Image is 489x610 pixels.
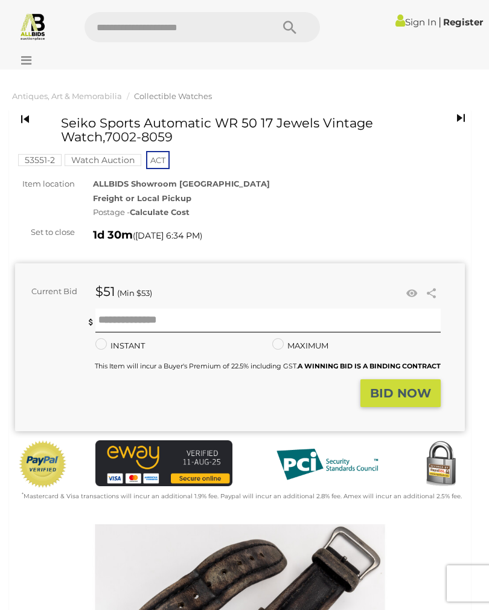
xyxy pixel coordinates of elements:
a: Register [443,16,483,28]
button: Search [260,12,320,42]
strong: ALLBIDS Showroom [GEOGRAPHIC_DATA] [93,179,270,188]
strong: $51 [95,284,115,299]
strong: Calculate Cost [130,207,190,217]
mark: Watch Auction [65,154,141,166]
mark: 53551-2 [18,154,62,166]
label: INSTANT [95,339,145,353]
img: Secured by Rapid SSL [417,440,465,489]
h1: Seiko Sports Automatic WR 50 17 Jewels Vintage Watch, [61,116,392,144]
img: Allbids.com.au [19,12,47,40]
img: Official PayPal Seal [18,440,68,489]
strong: 1d 30m [93,228,133,242]
a: Watch Auction [65,155,141,165]
span: ( ) [133,231,202,240]
span: ACT [146,151,170,169]
a: Sign In [395,16,436,28]
small: Mastercard & Visa transactions will incur an additional 1.9% fee. Paypal will incur an additional... [22,492,462,500]
div: Item location [6,177,84,191]
strong: Freight or Local Pickup [93,193,191,203]
strong: BID NOW [370,386,431,400]
div: Current Bid [15,284,86,298]
li: Watch this item [403,284,421,303]
a: 7002-8059 [105,129,173,144]
label: MAXIMUM [272,339,328,353]
b: A WINNING BID IS A BINDING CONTRACT [298,362,441,370]
div: Set to close [6,225,84,239]
img: eWAY Payment Gateway [95,440,232,486]
button: BID NOW [360,379,441,408]
img: PCI DSS compliant [267,440,388,489]
a: Collectible Watches [134,91,212,101]
a: Antiques, Art & Memorabilia [12,91,122,101]
span: [DATE] 6:34 PM [135,230,200,241]
small: This Item will incur a Buyer's Premium of 22.5% including GST. [95,362,441,370]
a: 53551-2 [18,155,62,165]
span: (Min $53) [117,288,152,298]
span: | [438,15,441,28]
div: Postage - [93,205,465,219]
